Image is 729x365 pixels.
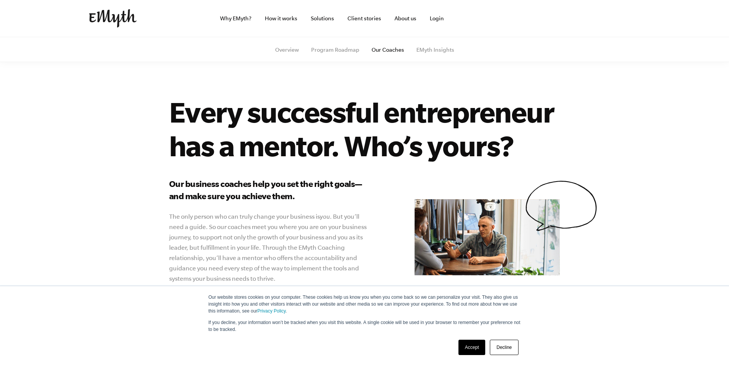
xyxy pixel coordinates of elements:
[89,9,137,28] img: EMyth
[372,47,404,53] a: Our Coaches
[258,308,286,314] a: Privacy Policy
[275,47,299,53] a: Overview
[476,10,556,27] iframe: Embedded CTA
[416,47,454,53] a: EMyth Insights
[320,213,330,220] i: you
[209,294,521,314] p: Our website stores cookies on your computer. These cookies help us know you when you come back so...
[691,328,729,365] iframe: Chat Widget
[311,47,359,53] a: Program Roadmap
[169,211,370,284] p: The only person who can truly change your business is . But you’ll need a guide. So our coaches m...
[560,10,640,27] iframe: Embedded CTA
[169,178,370,202] h3: Our business coaches help you set the right goals—and make sure you achieve them.
[414,199,560,275] img: e-myth business coaching our coaches mentor don matt talking
[458,340,486,355] a: Accept
[490,340,518,355] a: Decline
[209,319,521,333] p: If you decline, your information won’t be tracked when you visit this website. A single cookie wi...
[169,95,597,162] h1: Every successful entrepreneur has a mentor. Who’s yours?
